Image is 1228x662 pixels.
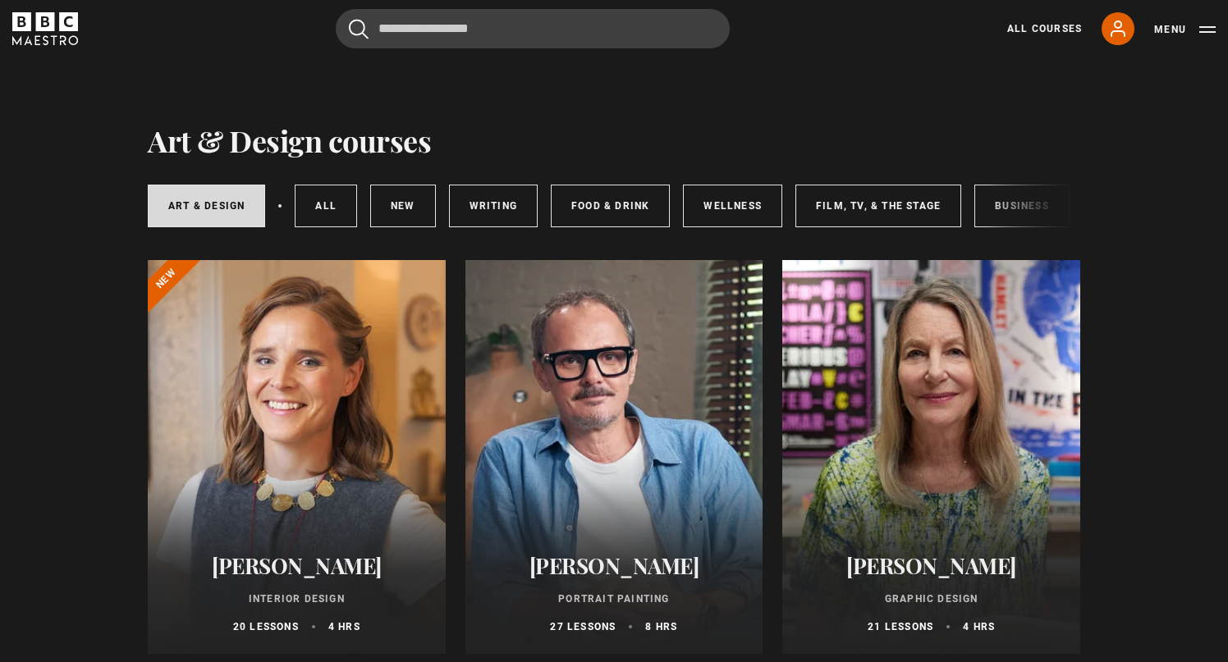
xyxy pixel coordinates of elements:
[645,619,677,634] p: 8 hrs
[336,9,730,48] input: Search
[167,591,426,606] p: Interior Design
[465,260,763,654] a: [PERSON_NAME] Portrait Painting 27 lessons 8 hrs
[233,619,299,634] p: 20 lessons
[963,619,995,634] p: 4 hrs
[148,185,265,227] a: Art & Design
[683,185,782,227] a: Wellness
[349,19,369,39] button: Submit the search query
[868,619,933,634] p: 21 lessons
[802,591,1061,606] p: Graphic Design
[802,553,1061,578] h2: [PERSON_NAME]
[485,591,744,606] p: Portrait Painting
[370,185,436,227] a: New
[148,260,446,654] a: [PERSON_NAME] Interior Design 20 lessons 4 hrs New
[1007,21,1082,36] a: All Courses
[12,12,78,45] svg: BBC Maestro
[449,185,538,227] a: Writing
[148,123,431,158] h1: Art & Design courses
[550,619,616,634] p: 27 lessons
[328,619,360,634] p: 4 hrs
[795,185,961,227] a: Film, TV, & The Stage
[1154,21,1216,38] button: Toggle navigation
[782,260,1080,654] a: [PERSON_NAME] Graphic Design 21 lessons 4 hrs
[485,553,744,578] h2: [PERSON_NAME]
[295,185,357,227] a: All
[974,185,1070,227] a: Business
[167,553,426,578] h2: [PERSON_NAME]
[551,185,670,227] a: Food & Drink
